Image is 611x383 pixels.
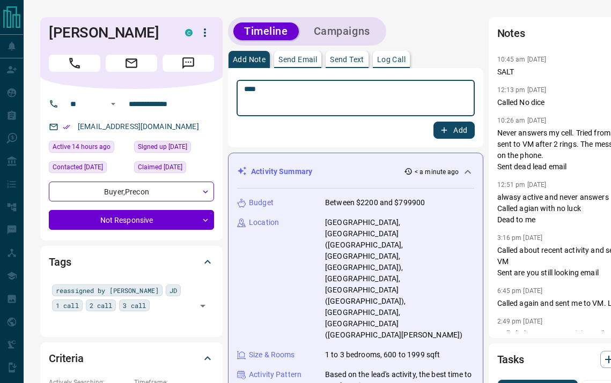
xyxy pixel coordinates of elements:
div: Mon Aug 03 2015 [134,141,214,156]
div: Wed Jul 30 2025 [134,161,214,176]
div: Wed Aug 13 2025 [49,141,129,156]
span: Claimed [DATE] [138,162,182,172]
p: 6:45 pm [DATE] [497,287,543,295]
p: 12:51 pm [DATE] [497,181,547,189]
div: Wed Aug 13 2025 [49,161,129,176]
h2: Criteria [49,350,84,367]
p: Budget [249,197,274,208]
p: 10:26 am [DATE] [497,117,547,124]
span: Signed up [DATE] [138,141,187,152]
span: reassigned by [PERSON_NAME] [56,285,159,296]
span: Contacted [DATE] [53,162,103,172]
p: Size & Rooms [249,349,295,361]
span: Email [106,55,157,72]
h2: Tags [49,253,71,271]
button: Open [195,298,210,313]
p: < a minute ago [415,167,459,177]
h2: Tasks [497,351,524,368]
p: 1 to 3 bedrooms, 600 to 1999 sqft [325,349,440,361]
h1: [PERSON_NAME] [49,24,169,41]
svg: Email Verified [63,123,70,131]
div: Buyer , Precon [49,182,214,201]
div: Tags [49,249,214,275]
a: [EMAIL_ADDRESS][DOMAIN_NAME] [78,122,199,131]
button: Add [433,122,474,139]
p: 10:45 am [DATE] [497,56,547,63]
p: Location [249,217,279,228]
p: 3:16 pm [DATE] [497,234,543,242]
span: Message [163,55,214,72]
p: Send Text [330,56,364,63]
button: Campaigns [303,22,381,40]
span: 3 call [123,300,146,311]
p: Activity Pattern [249,369,301,380]
p: Add Note [233,56,266,63]
div: condos.ca [185,29,193,36]
p: [GEOGRAPHIC_DATA], [GEOGRAPHIC_DATA] ([GEOGRAPHIC_DATA], [GEOGRAPHIC_DATA], [GEOGRAPHIC_DATA]), [... [325,217,474,341]
p: 12:13 pm [DATE] [497,86,547,94]
span: Active 14 hours ago [53,141,111,152]
div: Criteria [49,346,214,371]
h2: Notes [497,25,525,42]
p: Send Email [278,56,317,63]
button: Timeline [233,22,299,40]
p: Between $2200 and $799900 [325,197,425,208]
div: Activity Summary< a minute ago [237,162,474,182]
span: Call [49,55,100,72]
p: Log Call [377,56,406,63]
p: Activity Summary [251,166,312,177]
div: Not Responsive [49,210,214,230]
p: 2:49 pm [DATE] [497,318,543,325]
span: 1 call [56,300,79,311]
span: JD [170,285,177,296]
button: Open [107,97,120,110]
span: 2 call [90,300,113,311]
